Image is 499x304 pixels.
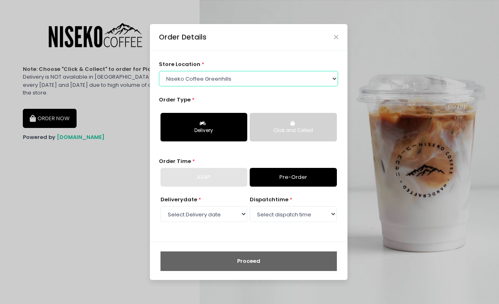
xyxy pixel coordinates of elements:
[160,113,247,141] button: Delivery
[250,113,336,141] button: Click and Collect
[255,127,331,134] div: Click and Collect
[334,35,338,39] button: Close
[160,251,337,271] button: Proceed
[160,196,197,203] span: Delivery date
[159,96,191,104] span: Order Type
[159,60,200,68] span: store location
[159,32,207,42] div: Order Details
[250,196,288,203] span: dispatch time
[250,168,336,187] a: Pre-Order
[166,127,242,134] div: Delivery
[159,157,191,165] span: Order Time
